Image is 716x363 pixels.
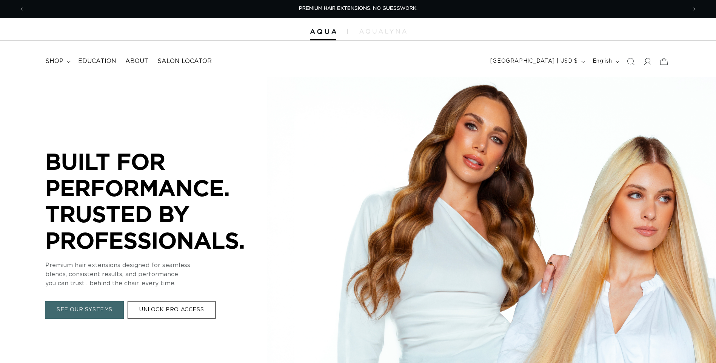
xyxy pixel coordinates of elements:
[45,270,272,279] p: blends, consistent results, and performance
[593,57,612,65] span: English
[125,57,148,65] span: About
[490,57,578,65] span: [GEOGRAPHIC_DATA] | USD $
[74,53,121,70] a: Education
[157,57,212,65] span: Salon Locator
[153,53,216,70] a: Salon Locator
[45,261,272,270] p: Premium hair extensions designed for seamless
[45,301,124,319] a: SEE OUR SYSTEMS
[121,53,153,70] a: About
[41,53,74,70] summary: shop
[299,6,417,11] span: PREMIUM HAIR EXTENSIONS. NO GUESSWORK.
[45,148,272,253] p: BUILT FOR PERFORMANCE. TRUSTED BY PROFESSIONALS.
[128,301,216,319] a: UNLOCK PRO ACCESS
[310,29,336,34] img: Aqua Hair Extensions
[45,57,63,65] span: shop
[588,54,622,69] button: English
[486,54,588,69] button: [GEOGRAPHIC_DATA] | USD $
[686,2,703,16] button: Next announcement
[359,29,407,34] img: aqualyna.com
[78,57,116,65] span: Education
[45,279,272,288] p: you can trust , behind the chair, every time.
[13,2,30,16] button: Previous announcement
[622,53,639,70] summary: Search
